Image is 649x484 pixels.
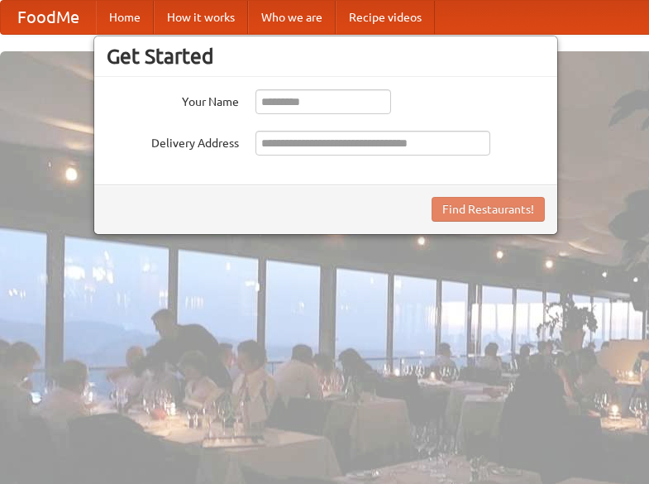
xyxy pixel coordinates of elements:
[154,1,248,34] a: How it works
[248,1,336,34] a: Who we are
[1,1,96,34] a: FoodMe
[107,44,545,69] h3: Get Started
[432,197,545,222] button: Find Restaurants!
[336,1,435,34] a: Recipe videos
[96,1,154,34] a: Home
[107,131,239,151] label: Delivery Address
[107,89,239,110] label: Your Name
